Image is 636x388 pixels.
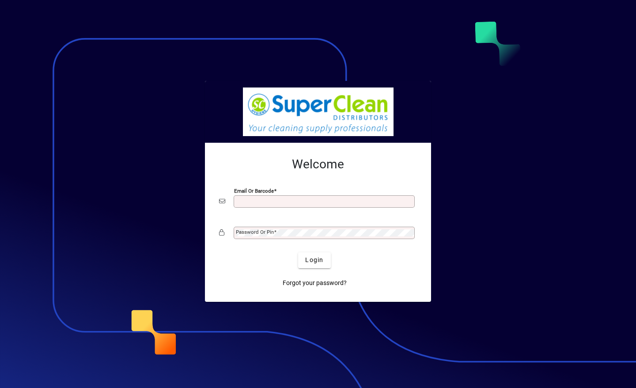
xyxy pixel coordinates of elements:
mat-label: Password or Pin [236,229,274,235]
mat-label: Email or Barcode [234,187,274,194]
span: Login [305,255,323,265]
span: Forgot your password? [283,278,347,288]
button: Login [298,252,330,268]
a: Forgot your password? [279,275,350,291]
h2: Welcome [219,157,417,172]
